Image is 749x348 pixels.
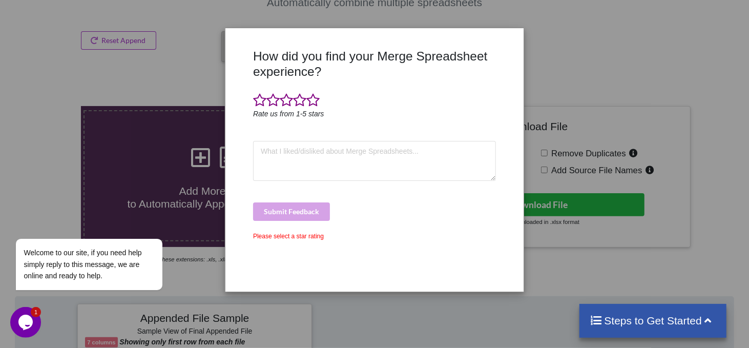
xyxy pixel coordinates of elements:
[590,314,716,327] h4: Steps to Get Started
[253,49,496,79] h3: How did you find your Merge Spreadsheet experience?
[253,232,496,241] div: Please select a star rating
[253,110,324,118] i: Rate us from 1-5 stars
[10,307,43,338] iframe: chat widget
[10,181,195,302] iframe: chat widget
